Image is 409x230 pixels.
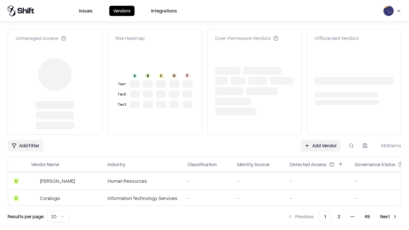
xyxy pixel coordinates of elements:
button: 49 [359,211,375,222]
div: B [145,73,150,78]
div: - [237,178,280,184]
div: Unmanaged Access [16,35,66,42]
div: - [237,195,280,202]
img: Deel [31,178,37,184]
div: A [132,73,137,78]
div: - [188,195,227,202]
div: Industry [108,161,125,168]
div: Identity Source [237,161,269,168]
div: Vendor Name [31,161,59,168]
div: Governance Status [355,161,396,168]
div: Coralogix [40,195,60,202]
div: Offboarded Vendors [315,35,359,42]
button: Vendors [109,6,135,16]
div: F [185,73,190,78]
div: D [172,73,177,78]
button: Issues [75,6,96,16]
div: - [290,178,344,184]
div: Classification [188,161,217,168]
div: - [290,195,344,202]
div: B [13,178,19,184]
div: Over-Permissive Vendors [215,35,278,42]
div: [PERSON_NAME] [40,178,75,184]
a: Add Vendor [301,140,341,151]
div: Detected Access [290,161,327,168]
div: Tier 1 [117,81,127,87]
div: - [188,178,227,184]
div: Tier 2 [117,92,127,97]
div: Information Technology Services [108,195,177,202]
button: Next [376,211,401,222]
div: 968 items [376,142,401,149]
img: Coralogix [31,195,37,201]
button: Integrations [147,6,181,16]
button: 2 [333,211,345,222]
button: Add Filter [8,140,43,151]
nav: pagination [284,211,401,222]
button: 1 [319,211,331,222]
div: C [158,73,164,78]
div: B [13,195,19,201]
div: Human Resources [108,178,177,184]
p: Results per page: [8,213,44,220]
div: Risk Heatmap [115,35,145,42]
div: Tier 3 [117,102,127,107]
